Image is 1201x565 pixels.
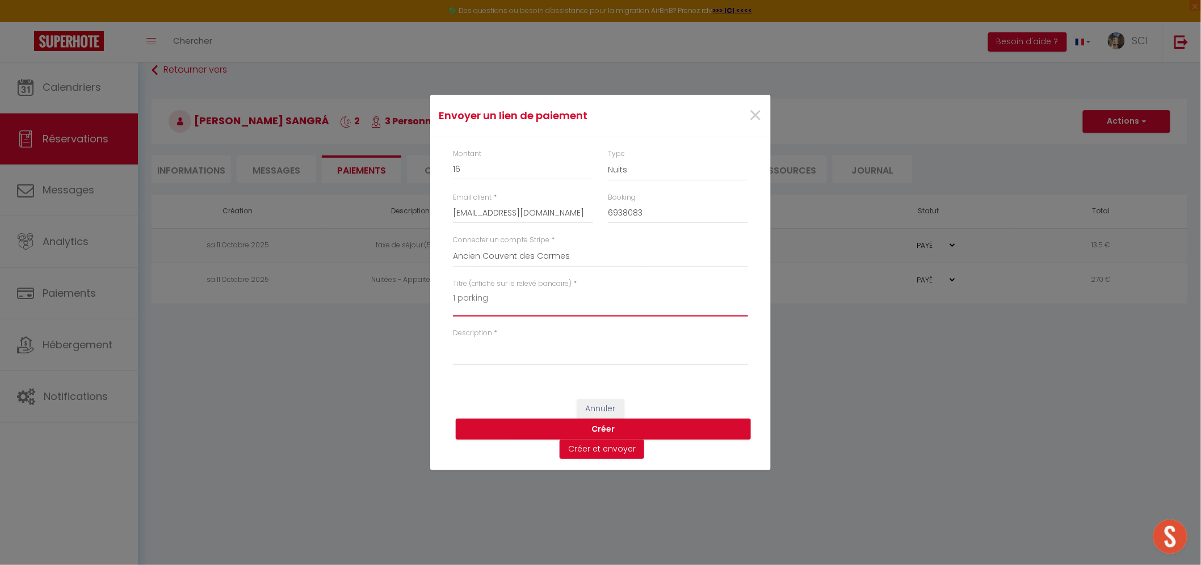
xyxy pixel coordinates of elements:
label: Description [453,328,492,339]
label: Connecter un compte Stripe [453,235,549,246]
h4: Envoyer un lien de paiement [439,108,649,124]
label: Email client [453,192,492,203]
button: Créer [456,419,751,440]
label: Montant [453,149,481,159]
label: Titre (affiché sur le relevé bancaire) [453,279,572,289]
label: Type [608,149,625,159]
div: Ouvrir le chat [1153,520,1187,554]
button: Annuler [577,399,624,419]
label: Booking [608,192,636,203]
button: Close [748,104,762,128]
span: × [748,99,762,133]
button: Créer et envoyer [560,440,644,459]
